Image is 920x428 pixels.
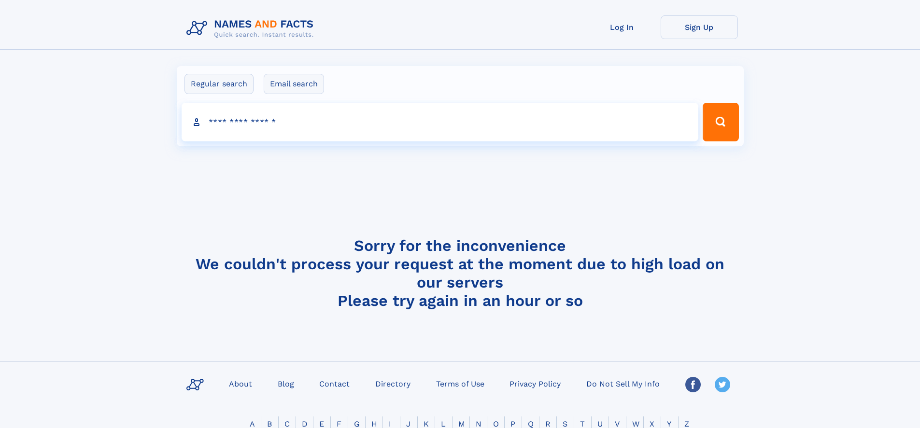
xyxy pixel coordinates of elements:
h4: Sorry for the inconvenience We couldn't process your request at the moment due to high load on ou... [183,236,738,310]
label: Email search [264,74,324,94]
img: Logo Names and Facts [183,15,322,41]
a: About [225,376,256,390]
a: Blog [274,376,298,390]
a: Terms of Use [432,376,488,390]
a: Contact [315,376,354,390]
a: Do Not Sell My Info [582,376,664,390]
input: search input [182,103,699,141]
img: Twitter [715,377,730,392]
button: Search Button [703,103,738,141]
a: Directory [371,376,414,390]
a: Log In [583,15,661,39]
img: Facebook [685,377,701,392]
a: Sign Up [661,15,738,39]
a: Privacy Policy [506,376,565,390]
label: Regular search [184,74,254,94]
